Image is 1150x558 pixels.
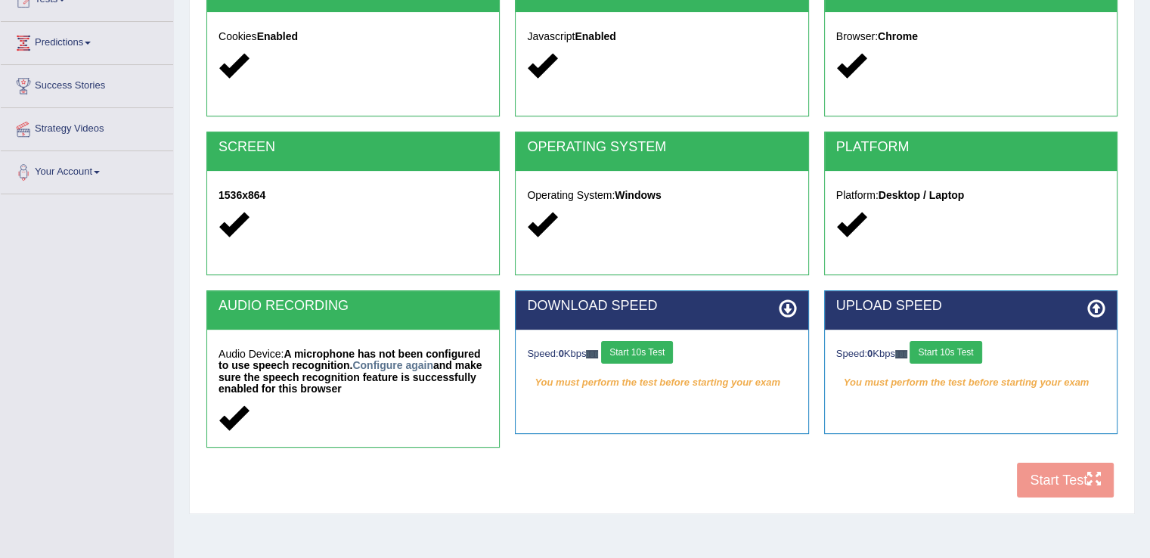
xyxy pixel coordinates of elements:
[219,348,482,395] strong: A microphone has not been configured to use speech recognition. and make sure the speech recognit...
[527,371,796,394] em: You must perform the test before starting your exam
[836,31,1105,42] h5: Browser:
[527,140,796,155] h2: OPERATING SYSTEM
[1,151,173,189] a: Your Account
[219,349,488,395] h5: Audio Device:
[1,22,173,60] a: Predictions
[836,341,1105,367] div: Speed: Kbps
[527,341,796,367] div: Speed: Kbps
[219,140,488,155] h2: SCREEN
[586,350,598,358] img: ajax-loader-fb-connection.gif
[836,371,1105,394] em: You must perform the test before starting your exam
[1,65,173,103] a: Success Stories
[219,299,488,314] h2: AUDIO RECORDING
[527,31,796,42] h5: Javascript
[910,341,981,364] button: Start 10s Test
[895,350,907,358] img: ajax-loader-fb-connection.gif
[615,189,661,201] strong: Windows
[878,30,918,42] strong: Chrome
[352,359,433,371] a: Configure again
[219,31,488,42] h5: Cookies
[836,140,1105,155] h2: PLATFORM
[1,108,173,146] a: Strategy Videos
[867,348,873,359] strong: 0
[257,30,298,42] strong: Enabled
[836,299,1105,314] h2: UPLOAD SPEED
[559,348,564,359] strong: 0
[601,341,673,364] button: Start 10s Test
[879,189,965,201] strong: Desktop / Laptop
[527,190,796,201] h5: Operating System:
[836,190,1105,201] h5: Platform:
[219,189,265,201] strong: 1536x864
[527,299,796,314] h2: DOWNLOAD SPEED
[575,30,615,42] strong: Enabled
